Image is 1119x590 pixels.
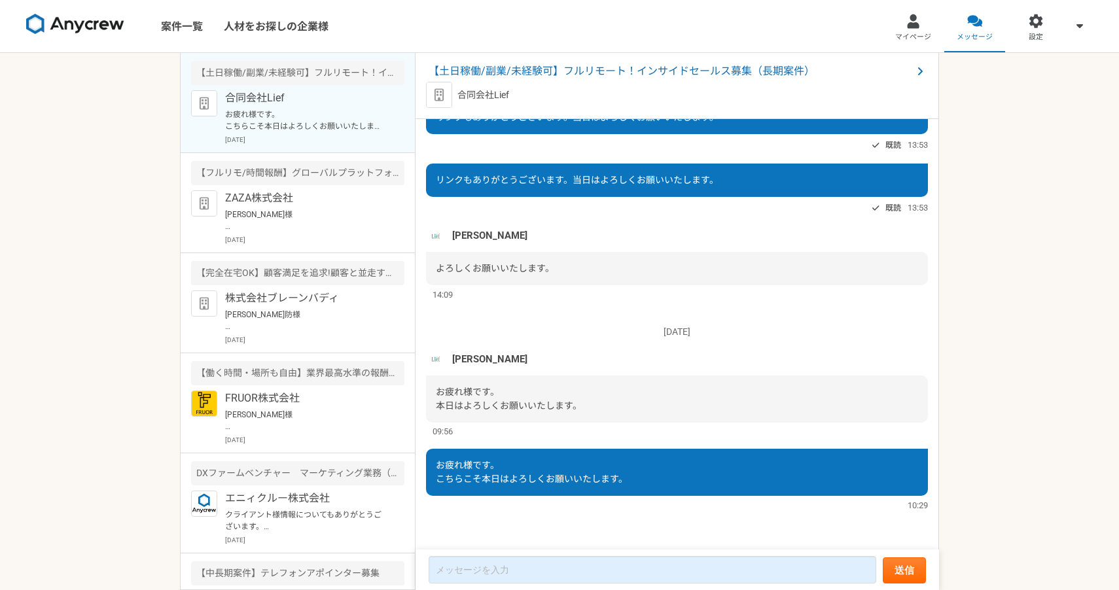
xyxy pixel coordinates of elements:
span: 13:53 [908,139,928,151]
p: 合同会社Lief [225,90,387,106]
span: 設定 [1029,32,1043,43]
span: リンクもありがとうございます。当日はよろしくお願いいたします。 [436,112,719,122]
span: マイページ [895,32,931,43]
img: default_org_logo-42cde973f59100197ec2c8e796e4974ac8490bb5b08a0eb061ff975e4574aa76.png [191,90,217,116]
img: default_org_logo-42cde973f59100197ec2c8e796e4974ac8490bb5b08a0eb061ff975e4574aa76.png [426,82,452,108]
img: 8DqYSo04kwAAAAASUVORK5CYII= [26,14,124,35]
p: [DATE] [225,335,404,345]
span: 13:53 [908,201,928,214]
span: 既読 [885,200,901,216]
span: 既読 [885,137,901,153]
p: クライアント様情報についてもありがとうございます。 また動きございましたらご連絡お待ちしております。 [225,509,387,532]
div: 【土日稼働/副業/未経験可】フルリモート！インサイドセールス募集（長期案件） [191,61,404,85]
span: よろしくお願いいたします。 [436,263,554,273]
p: FRUOR株式会社 [225,390,387,406]
span: 09:56 [433,425,453,438]
p: [DATE] [426,325,928,339]
span: リンクもありがとうございます。当日はよろしくお願いいたします。 [436,175,719,185]
p: [DATE] [225,235,404,245]
div: DXファームベンチャー マーケティング業務（クリエイティブと施策実施サポート） [191,461,404,485]
button: 送信 [883,557,926,583]
p: [DATE] [225,435,404,445]
span: 10:29 [908,499,928,512]
p: [DATE] [225,135,404,145]
p: エニィクルー株式会社 [225,491,387,506]
p: ZAZA株式会社 [225,190,387,206]
img: logo_text_blue_01.png [191,491,217,517]
div: 【フルリモ/時間報酬】グローバルプラットフォームのカスタマーサクセス急募！ [191,161,404,185]
span: お疲れ様です。 こちらこそ本日はよろしくお願いいたします。 [436,460,628,484]
span: メッセージ [957,32,993,43]
img: default_org_logo-42cde973f59100197ec2c8e796e4974ac8490bb5b08a0eb061ff975e4574aa76.png [191,190,217,217]
p: お疲れ様です。 こちらこそ本日はよろしくお願いいたします。 [225,109,387,132]
span: 14:09 [433,288,453,301]
p: [PERSON_NAME]様 お世話になっております。[PERSON_NAME]防です。 リンクの送付ありがとうございます。 こちらこそお話しできること楽しみにしております。 [PERSON_N... [225,209,387,232]
img: unnamed.png [426,349,446,369]
span: [PERSON_NAME] [452,228,527,243]
div: 【中長期案件】テレフォンアポインター募集 [191,561,404,585]
div: 【働く時間・場所も自由】業界最高水準の報酬率を誇るキャリアアドバイザーを募集！ [191,361,404,385]
span: [PERSON_NAME] [452,352,527,366]
p: [PERSON_NAME]様 お世話になります。[PERSON_NAME]防です。 ご連絡ありがとうございます。 日程について、以下にて調整させていただきました。 [DATE] 17:00 - ... [225,409,387,432]
p: 合同会社Lief [457,88,509,102]
div: 【完全在宅OK】顧客満足を追求!顧客と並走するCS募集! [191,261,404,285]
p: [PERSON_NAME]防様 この度は数ある企業の中から弊社求人にご応募いただき誠にありがとうございます。 ブレーンバディ採用担当です。 誠に残念ではございますが、今回はご期待に添えない結果と... [225,309,387,332]
p: 株式会社ブレーンバディ [225,290,387,306]
img: default_org_logo-42cde973f59100197ec2c8e796e4974ac8490bb5b08a0eb061ff975e4574aa76.png [191,290,217,317]
span: お疲れ様です。 本日はよろしくお願いいたします。 [436,387,582,411]
img: FRUOR%E3%83%AD%E3%82%B3%E3%82%99.png [191,390,217,417]
span: 【土日稼働/副業/未経験可】フルリモート！インサイドセールス募集（長期案件） [429,63,912,79]
p: [DATE] [225,535,404,545]
img: unnamed.png [426,226,446,246]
